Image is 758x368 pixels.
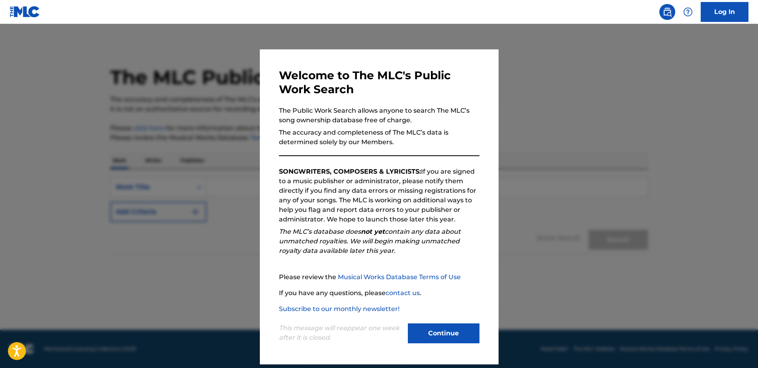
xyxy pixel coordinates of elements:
[701,2,748,22] a: Log In
[10,6,40,18] img: MLC Logo
[361,228,385,235] strong: not yet
[680,4,696,20] div: Help
[386,289,420,297] a: contact us
[279,288,479,298] p: If you have any questions, please .
[683,7,693,17] img: help
[279,323,403,343] p: This message will reappear one week after it is closed.
[659,4,675,20] a: Public Search
[279,228,461,254] em: The MLC’s database does contain any data about unmatched royalties. We will begin making unmatche...
[718,330,758,368] iframe: Chat Widget
[279,106,479,125] p: The Public Work Search allows anyone to search The MLC’s song ownership database free of charge.
[279,128,479,147] p: The accuracy and completeness of The MLC’s data is determined solely by our Members.
[338,273,461,281] a: Musical Works Database Terms of Use
[279,69,479,96] h3: Welcome to The MLC's Public Work Search
[663,7,672,17] img: search
[279,167,479,224] p: If you are signed to a music publisher or administrator, please notify them directly if you find ...
[279,272,479,282] p: Please review the
[279,305,399,313] a: Subscribe to our monthly newsletter!
[408,323,479,343] button: Continue
[279,168,421,175] strong: SONGWRITERS, COMPOSERS & LYRICISTS:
